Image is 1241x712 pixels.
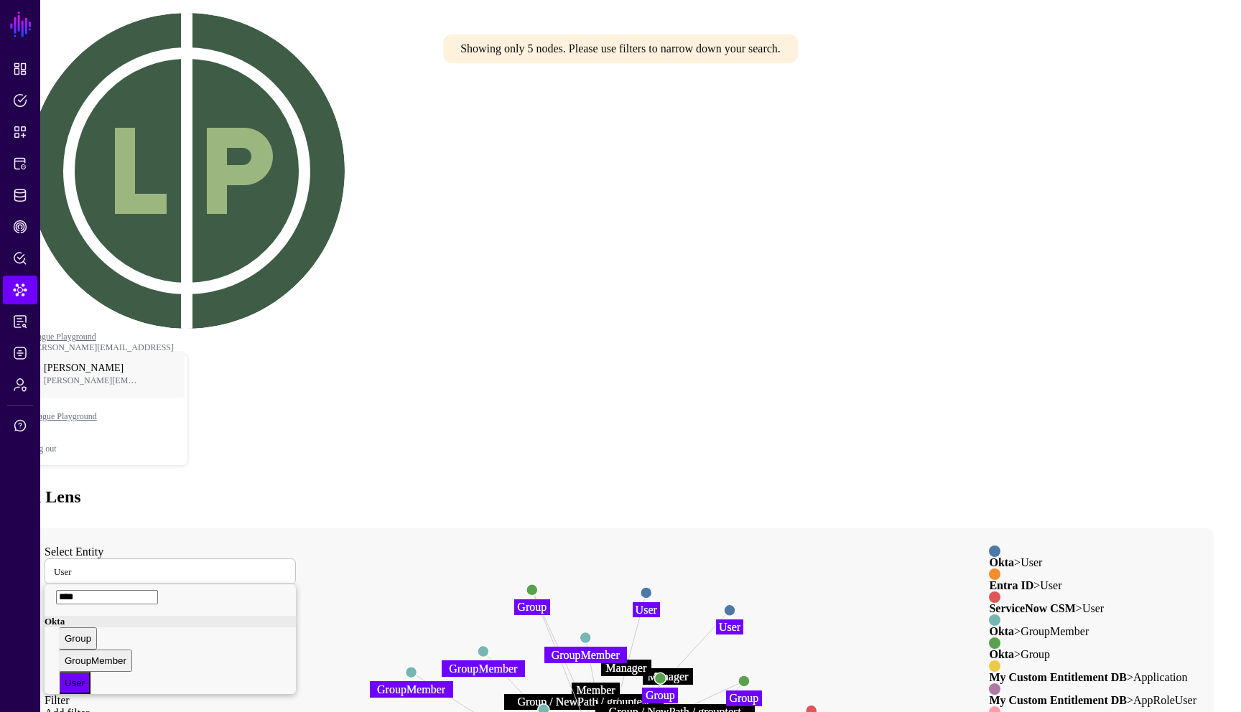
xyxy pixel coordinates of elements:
[45,694,70,706] label: Filter
[989,602,1075,614] strong: ServiceNow CSM
[13,125,27,139] span: Snippets
[6,487,1235,507] h2: Data Lens
[13,251,27,266] span: Policy Lens
[3,55,37,83] a: Dashboard
[989,649,1196,660] div: > Group
[989,672,1196,683] div: > Application
[13,314,27,329] span: Reports
[636,604,658,616] text: User
[13,156,27,171] span: Protected Systems
[65,633,91,644] span: Group
[989,557,1196,568] div: > User
[59,672,90,694] button: User
[13,62,27,76] span: Dashboard
[3,276,37,304] a: Data Lens
[13,93,27,108] span: Policies
[989,579,1033,591] strong: Entra ID
[9,9,33,40] a: SGNL
[3,118,37,146] a: Snippets
[44,375,141,386] span: [PERSON_NAME][EMAIL_ADDRESS]
[646,689,675,702] text: Group
[44,362,141,374] span: [PERSON_NAME]
[729,692,758,705] text: Group
[449,662,518,675] text: GroupMember
[989,694,1127,706] strong: My Custom Entitlement DB
[13,378,27,392] span: Admin
[54,566,72,577] span: User
[13,283,27,297] span: Data Lens
[65,678,85,688] span: User
[989,556,1014,568] strong: Okta
[65,655,126,666] span: GroupMember
[989,580,1196,591] div: > User
[3,307,37,336] a: Reports
[13,188,27,202] span: Identity Data Fabric
[3,339,37,367] a: Logs
[29,342,188,353] div: [PERSON_NAME][EMAIL_ADDRESS]
[59,650,132,672] button: GroupMember
[989,626,1196,637] div: > GroupMember
[989,695,1196,706] div: > AppRoleUser
[647,670,689,683] text: Manager
[3,181,37,210] a: Identity Data Fabric
[3,244,37,273] a: Policy Lens
[719,621,741,633] text: User
[576,684,615,696] text: Member
[552,648,620,661] text: GroupMember
[3,212,37,241] a: CAEP Hub
[377,683,446,696] text: GroupMember
[3,86,37,115] a: Policies
[13,220,27,234] span: CAEP Hub
[29,13,345,329] img: svg+xml;base64,PHN2ZyB3aWR0aD0iNDQwIiBoZWlnaHQ9IjQ0MCIgdmlld0JveD0iMCAwIDQ0MCA0NDAiIGZpbGw9Im5vbm...
[29,444,187,454] div: Log out
[3,370,37,399] a: Admin
[29,411,144,422] span: League Playground
[29,332,96,342] a: League Playground
[13,346,27,360] span: Logs
[443,34,798,63] div: Showing only 5 nodes. Please use filters to narrow down your search.
[989,648,1014,660] strong: Okta
[989,671,1127,683] strong: My Custom Entitlement DB
[517,695,650,708] text: Group / NewPath / grouptest
[605,661,647,674] text: Manager
[989,625,1014,637] strong: Okta
[29,393,187,439] a: League Playground
[517,601,547,614] text: Group
[45,616,296,627] div: Okta
[989,603,1196,614] div: > User
[13,418,27,433] span: Support
[45,545,103,558] label: Select Entity
[59,627,97,650] button: Group
[3,149,37,178] a: Protected Systems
